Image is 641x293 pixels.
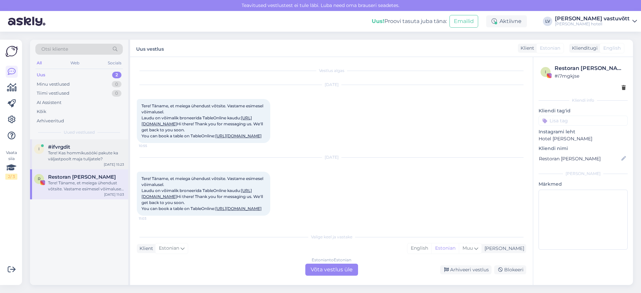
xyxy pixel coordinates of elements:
div: # i7mgkjse [555,72,626,80]
div: Võta vestlus üle [305,264,358,276]
input: Lisa nimi [539,155,620,162]
div: Valige keel ja vastake [137,234,526,240]
div: Tere! Täname, et meiega ühendust võtsite. Vastame esimesel võimalusel. Laudu on võimalik broneeri... [48,180,124,192]
div: 0 [112,90,121,97]
span: 11:03 [139,216,164,221]
div: 2 / 3 [5,174,17,180]
div: [DATE] 11:03 [104,192,124,197]
div: Blokeeri [494,265,526,274]
a: [URL][DOMAIN_NAME] [215,133,262,138]
div: Klient [518,45,534,52]
button: Emailid [449,15,478,28]
input: Lisa tag [539,116,628,126]
div: Arhiveeri vestlus [440,265,492,274]
div: [PERSON_NAME] vastuvõtt [555,16,630,21]
div: Proovi tasuta juba täna: [372,17,447,25]
div: [PERSON_NAME] hotell [555,21,630,27]
div: 2 [112,72,121,78]
div: English [407,243,431,253]
span: R [38,176,41,181]
div: [DATE] [137,82,526,88]
div: [DATE] [137,154,526,160]
span: i [545,69,546,74]
div: Estonian [431,243,459,253]
div: Klient [137,245,153,252]
div: [DATE] 15:23 [104,162,124,167]
div: All [35,59,43,67]
div: Vaata siia [5,150,17,180]
div: LV [543,17,552,26]
div: Kõik [37,108,46,115]
div: Web [69,59,81,67]
div: Vestlus algas [137,68,526,74]
div: Kliendi info [539,97,628,103]
span: Tere! Täname, et meiega ühendust võtsite. Vastame esimesel võimalusel. Laudu on võimalik broneeri... [141,176,264,211]
span: i [38,146,40,151]
b: Uus! [372,18,384,24]
p: Märkmed [539,181,628,188]
div: Minu vestlused [37,81,70,88]
span: Otsi kliente [41,46,68,53]
a: [PERSON_NAME] vastuvõtt[PERSON_NAME] hotell [555,16,637,27]
p: Hotel [PERSON_NAME] [539,135,628,142]
div: AI Assistent [37,99,61,106]
div: Tere! Kas hommikusööki pakute ka väljastpoolt maja tulijatele? [48,150,124,162]
span: 10:55 [139,143,164,148]
img: Askly Logo [5,45,18,58]
p: Instagrami leht [539,128,628,135]
span: Restoran Hõlm [48,174,116,180]
div: Klienditugi [569,45,598,52]
span: Uued vestlused [64,129,95,135]
p: Kliendi nimi [539,145,628,152]
div: Aktiivne [486,15,527,27]
div: Uus [37,72,45,78]
div: 0 [112,81,121,88]
div: [PERSON_NAME] [539,171,628,177]
div: Arhiveeritud [37,118,64,124]
div: Restoran [PERSON_NAME] [555,64,626,72]
div: Tiimi vestlused [37,90,69,97]
span: Estonian [540,45,560,52]
span: Tere! Täname, et meiega ühendust võtsite. Vastame esimesel võimalusel. Laudu on võimalik broneeri... [141,103,264,138]
span: Estonian [159,245,179,252]
a: [URL][DOMAIN_NAME] [215,206,262,211]
span: Muu [462,245,473,251]
div: [PERSON_NAME] [482,245,524,252]
p: Kliendi tag'id [539,107,628,114]
div: Estonian to Estonian [312,257,351,263]
div: Socials [106,59,123,67]
span: #ifvrgdit [48,144,70,150]
label: Uus vestlus [136,44,164,53]
span: English [603,45,621,52]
